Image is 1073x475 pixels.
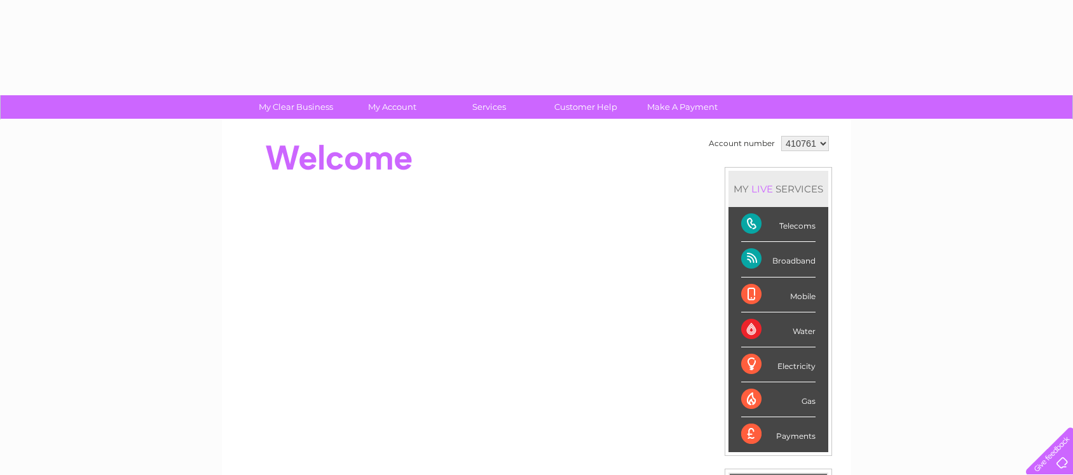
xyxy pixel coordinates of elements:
[533,95,638,119] a: Customer Help
[741,207,816,242] div: Telecoms
[437,95,542,119] a: Services
[243,95,348,119] a: My Clear Business
[741,312,816,347] div: Water
[728,171,828,207] div: MY SERVICES
[749,183,776,195] div: LIVE
[741,242,816,277] div: Broadband
[741,382,816,417] div: Gas
[706,133,778,154] td: Account number
[340,95,445,119] a: My Account
[741,347,816,382] div: Electricity
[630,95,735,119] a: Make A Payment
[741,417,816,452] div: Payments
[741,278,816,312] div: Mobile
